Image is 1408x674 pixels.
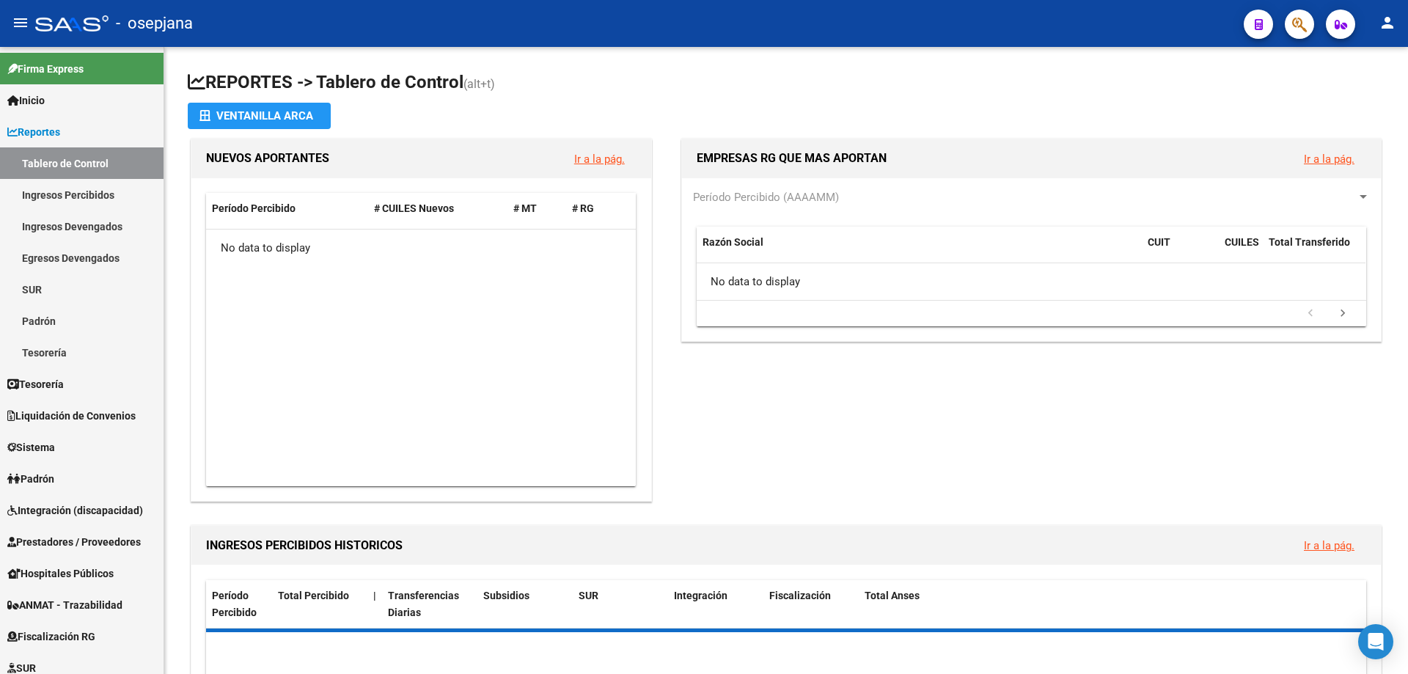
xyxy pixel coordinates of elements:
span: ANMAT - Trazabilidad [7,597,122,613]
span: Liquidación de Convenios [7,408,136,424]
span: Reportes [7,124,60,140]
span: SUR [579,590,598,601]
span: # CUILES Nuevos [374,202,454,214]
datatable-header-cell: Total Transferido [1263,227,1365,275]
span: EMPRESAS RG QUE MAS APORTAN [697,151,887,165]
mat-icon: menu [12,14,29,32]
datatable-header-cell: Subsidios [477,580,573,629]
span: NUEVOS APORTANTES [206,151,329,165]
datatable-header-cell: CUIT [1142,227,1219,275]
span: Inicio [7,92,45,109]
span: Período Percibido (AAAAMM) [693,191,839,204]
datatable-header-cell: # RG [566,193,625,224]
span: Integración [674,590,727,601]
datatable-header-cell: Total Anses [859,580,1354,629]
span: Prestadores / Proveedores [7,534,141,550]
span: Hospitales Públicos [7,565,114,582]
span: Total Transferido [1269,236,1350,248]
a: Ir a la pág. [574,153,625,166]
div: No data to display [206,230,636,266]
div: Open Intercom Messenger [1358,624,1393,659]
datatable-header-cell: | [367,580,382,629]
div: No data to display [697,263,1365,300]
span: Integración (discapacidad) [7,502,143,519]
span: Total Anses [865,590,920,601]
datatable-header-cell: Transferencias Diarias [382,580,477,629]
span: Fiscalización RG [7,629,95,645]
span: Período Percibido [212,202,296,214]
span: Razón Social [703,236,763,248]
a: Ir a la pág. [1304,153,1354,166]
datatable-header-cell: # MT [507,193,566,224]
span: Transferencias Diarias [388,590,459,618]
mat-icon: person [1379,14,1396,32]
span: # RG [572,202,594,214]
span: CUILES [1225,236,1259,248]
datatable-header-cell: CUILES [1219,227,1263,275]
datatable-header-cell: # CUILES Nuevos [368,193,508,224]
span: Fiscalización [769,590,831,601]
datatable-header-cell: Período Percibido [206,193,368,224]
div: Ventanilla ARCA [199,103,319,129]
span: | [373,590,376,601]
datatable-header-cell: Período Percibido [206,580,272,629]
datatable-header-cell: Fiscalización [763,580,859,629]
span: Tesorería [7,376,64,392]
span: - osepjana [116,7,193,40]
a: go to previous page [1297,306,1324,322]
span: CUIT [1148,236,1170,248]
span: (alt+t) [463,77,495,91]
a: go to next page [1329,306,1357,322]
datatable-header-cell: Integración [668,580,763,629]
span: # MT [513,202,537,214]
datatable-header-cell: SUR [573,580,668,629]
span: Total Percibido [278,590,349,601]
span: INGRESOS PERCIBIDOS HISTORICOS [206,538,403,552]
button: Ir a la pág. [562,145,637,172]
datatable-header-cell: Total Percibido [272,580,367,629]
span: Padrón [7,471,54,487]
span: Firma Express [7,61,84,77]
button: Ventanilla ARCA [188,103,331,129]
button: Ir a la pág. [1292,532,1366,559]
span: Sistema [7,439,55,455]
button: Ir a la pág. [1292,145,1366,172]
a: Ir a la pág. [1304,539,1354,552]
datatable-header-cell: Razón Social [697,227,1142,275]
span: Subsidios [483,590,529,601]
h1: REPORTES -> Tablero de Control [188,70,1385,96]
span: Período Percibido [212,590,257,618]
